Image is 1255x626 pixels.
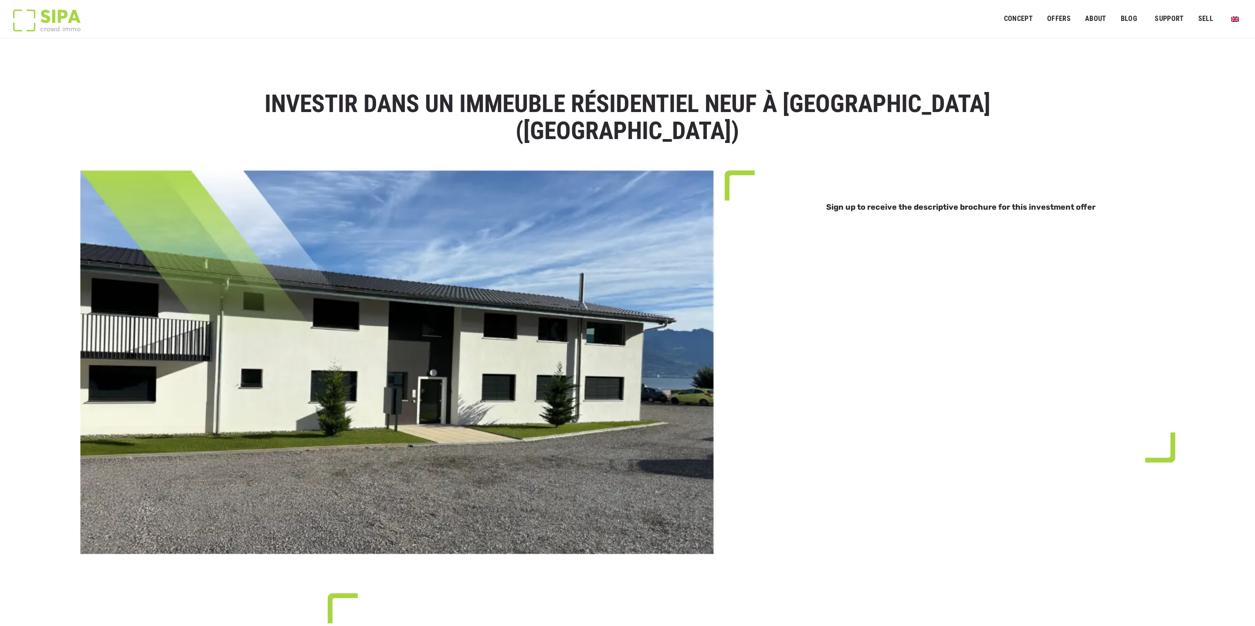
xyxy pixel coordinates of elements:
img: top-left-green.png [328,593,358,623]
a: Concept [998,9,1038,29]
nav: Primary menu [1004,8,1242,30]
iframe: Form 1 [756,244,1144,443]
img: Logo [13,10,81,31]
h1: INVESTIR DANS UN IMMEUBLE RÉSIDENTIEL NEUF à [GEOGRAPHIC_DATA] ([GEOGRAPHIC_DATA]) [206,91,1049,144]
img: English [1231,17,1239,22]
a: Switch to [1225,10,1245,27]
a: Sell [1192,9,1219,29]
img: top-left-green [725,170,755,201]
a: ABOUT [1079,9,1112,29]
a: OFFERS [1041,9,1076,29]
h3: Sign up to receive the descriptive brochure for this investment offer [746,201,1175,214]
img: st-gingolh-3 [80,170,714,554]
a: Support [1149,9,1189,29]
a: Blog [1115,9,1143,29]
